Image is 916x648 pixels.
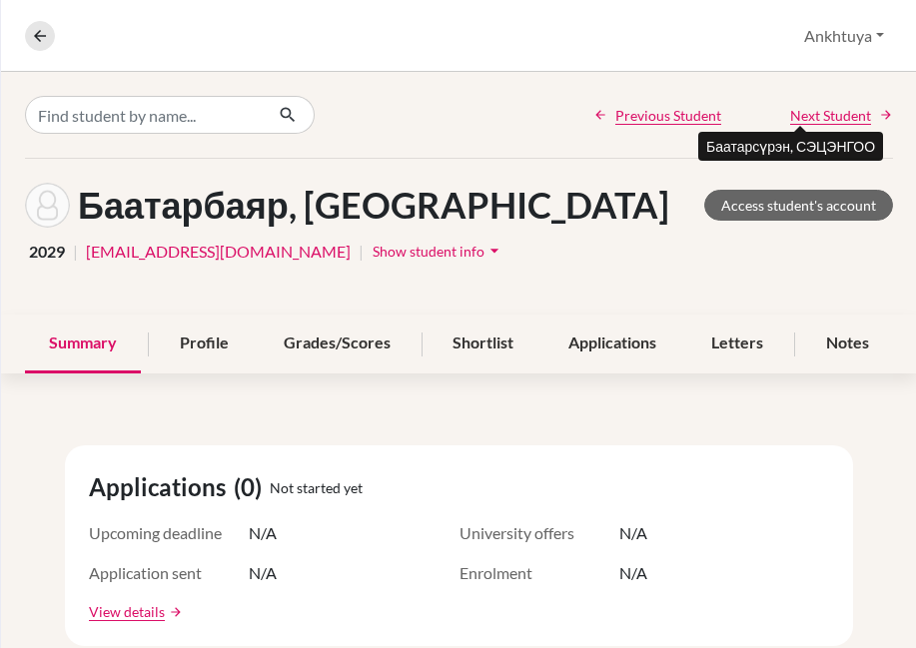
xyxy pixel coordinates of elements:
div: Notes [802,315,893,373]
a: arrow_forward [165,605,183,619]
div: Shortlist [429,315,537,373]
span: Not started yet [270,477,363,498]
span: 2029 [29,240,65,264]
img: АНХТУЯА Баатарбаяр's avatar [25,183,70,228]
a: [EMAIL_ADDRESS][DOMAIN_NAME] [86,240,351,264]
span: Enrolment [459,561,619,585]
a: Previous Student [593,105,721,126]
a: Access student's account [704,190,893,221]
div: Grades/Scores [260,315,415,373]
span: Application sent [89,561,249,585]
span: Next Student [790,105,871,126]
span: | [73,240,78,264]
div: Applications [544,315,680,373]
a: Next Student [790,105,893,126]
span: University offers [459,521,619,545]
span: Previous Student [615,105,721,126]
span: Show student info [373,243,484,260]
span: Applications [89,469,234,505]
div: Letters [687,315,787,373]
div: Profile [156,315,253,373]
span: N/A [249,561,277,585]
span: Upcoming deadline [89,521,249,545]
button: Ankhtuya [795,17,893,55]
div: Баатарсүрэн, СЭЦЭНГОО [698,132,883,161]
div: Summary [25,315,141,373]
span: N/A [619,521,647,545]
button: Show student infoarrow_drop_down [372,236,505,267]
span: N/A [249,521,277,545]
i: arrow_drop_down [484,241,504,261]
span: N/A [619,561,647,585]
span: | [359,240,364,264]
a: View details [89,601,165,622]
input: Find student by name... [25,96,263,134]
span: (0) [234,469,270,505]
h1: Баатарбаяр, [GEOGRAPHIC_DATA] [78,184,669,227]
